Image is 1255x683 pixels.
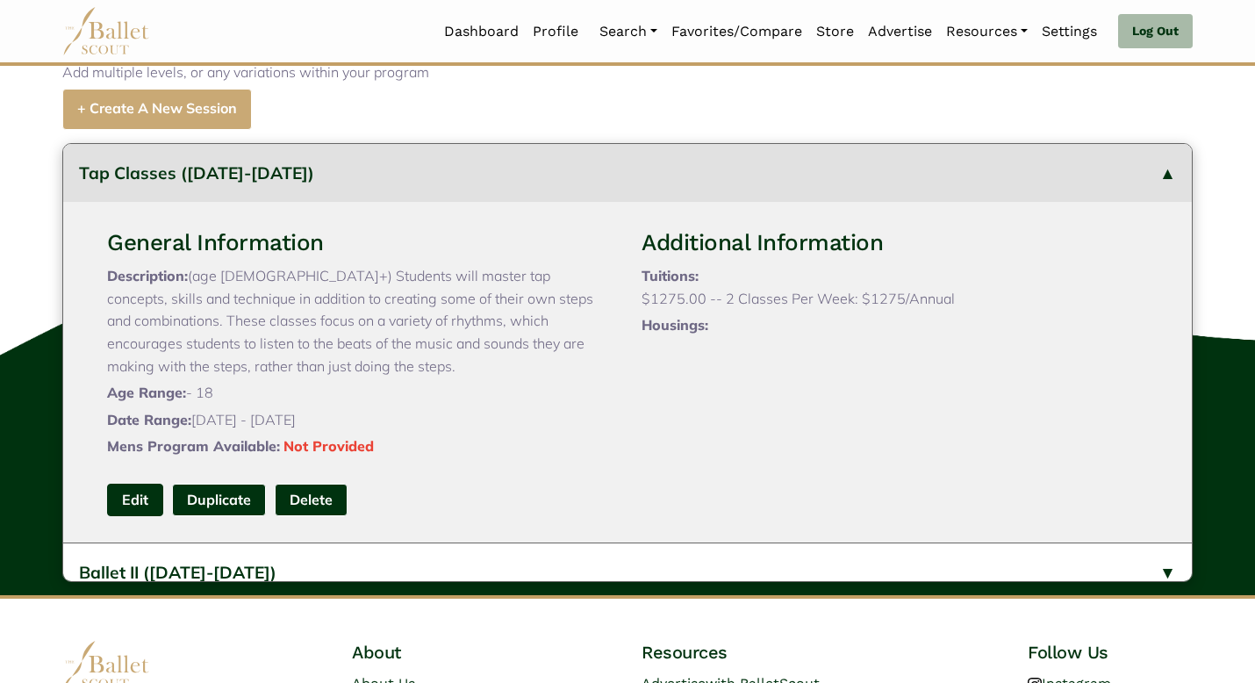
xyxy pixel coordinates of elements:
[107,382,613,405] p: - 18
[107,484,163,516] a: Edit
[592,13,664,50] a: Search
[107,437,280,455] span: Mens Program Available:
[1035,13,1104,50] a: Settings
[642,288,1148,311] p: $1275.00 -- 2 Classes Per Week: $1275/Annual
[664,13,809,50] a: Favorites/Compare
[642,267,699,284] span: Tuitions:
[172,484,266,516] a: Duplicate
[939,13,1035,50] a: Resources
[107,411,191,428] span: Date Range:
[107,267,188,284] span: Description:
[861,13,939,50] a: Advertise
[526,13,585,50] a: Profile
[79,562,276,583] span: Ballet II ([DATE]-[DATE])
[107,384,186,401] span: Age Range:
[107,265,613,377] p: (age [DEMOGRAPHIC_DATA]+) Students will master tap concepts, skills and technique in addition to ...
[352,641,517,664] h4: About
[62,61,1193,84] p: Add multiple levels, or any variations within your program
[63,144,1192,203] button: Tap Classes ([DATE]-[DATE])
[79,162,314,183] span: Tap Classes ([DATE]-[DATE])
[275,484,348,516] button: Delete
[437,13,526,50] a: Dashboard
[809,13,861,50] a: Store
[107,228,613,258] h3: General Information
[1028,641,1193,664] h4: Follow Us
[1118,14,1193,49] a: Log Out
[62,89,252,130] a: + Create A New Session
[63,543,1192,602] button: Ballet II ([DATE]-[DATE])
[642,316,708,334] span: Housings:
[107,409,613,432] p: [DATE] - [DATE]
[642,641,903,664] h4: Resources
[283,437,374,455] span: Not Provided
[642,228,1148,258] h3: Additional Information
